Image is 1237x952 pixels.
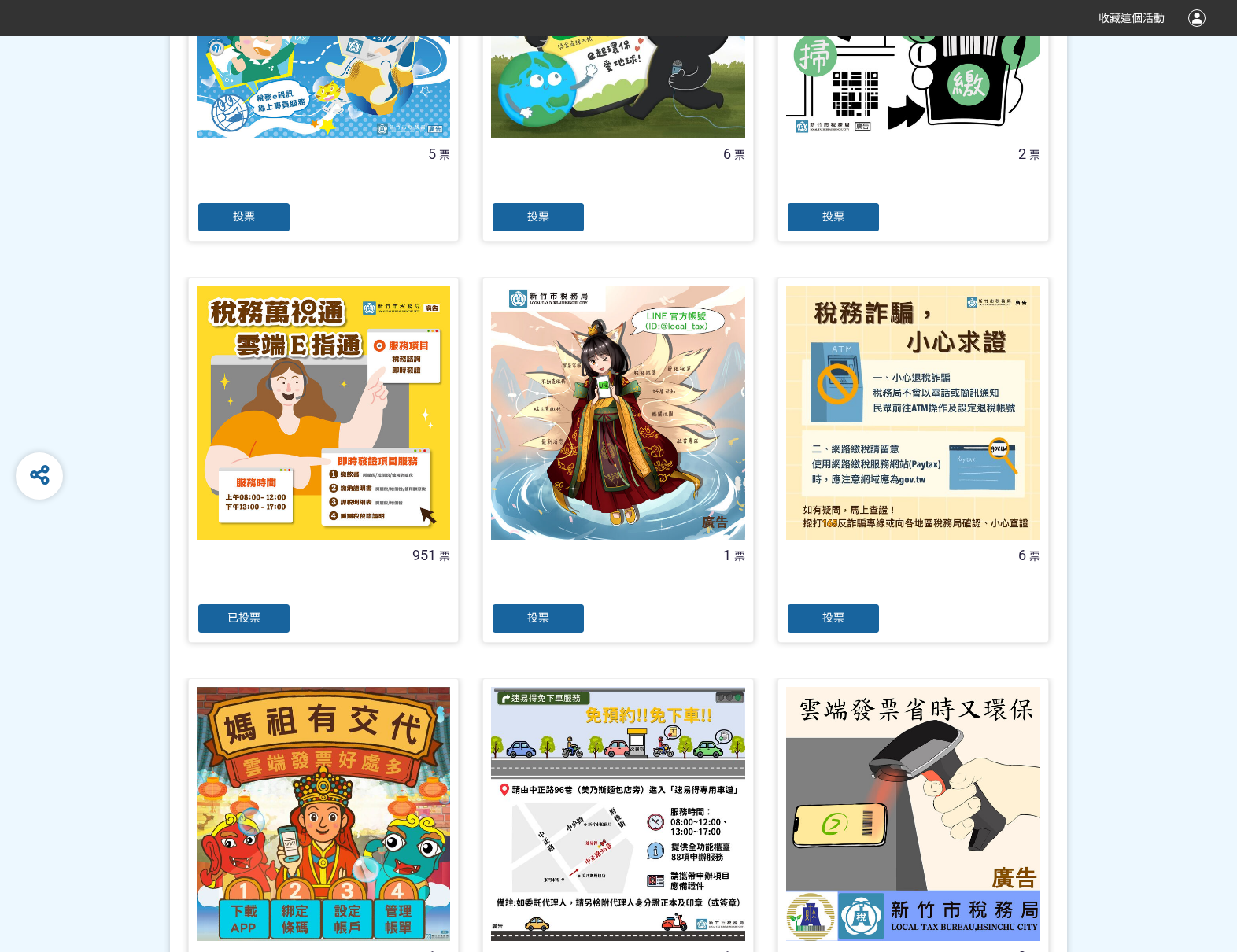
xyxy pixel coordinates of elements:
[723,146,731,162] span: 6
[227,611,260,624] span: 已投票
[1018,146,1026,162] span: 2
[428,146,436,162] span: 5
[439,550,450,563] span: 票
[233,210,255,223] span: 投票
[527,611,549,624] span: 投票
[723,547,731,563] span: 1
[482,277,754,643] a: 1票投票
[1099,12,1165,24] span: 收藏這個活動
[777,277,1049,643] a: 6票投票
[1018,547,1026,563] span: 6
[527,210,549,223] span: 投票
[734,550,745,563] span: 票
[1029,149,1040,161] span: 票
[822,210,844,223] span: 投票
[1029,550,1040,563] span: 票
[412,547,436,563] span: 951
[734,149,745,161] span: 票
[822,611,844,624] span: 投票
[439,149,450,161] span: 票
[188,277,460,643] a: 951票已投票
